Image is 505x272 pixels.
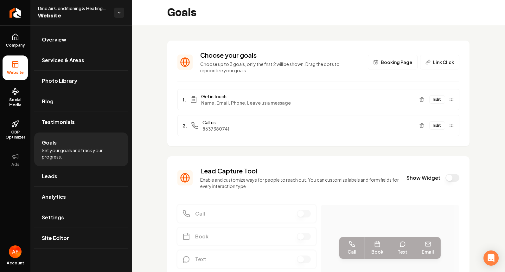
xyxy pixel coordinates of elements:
span: Settings [42,214,64,221]
button: Ads [3,147,28,172]
a: Analytics [34,187,128,207]
li: 2.Call us8637380741Edit [177,115,459,136]
span: Services & Areas [42,56,84,64]
span: Leads [42,172,57,180]
a: Leads [34,166,128,186]
div: Open Intercom Messenger [483,250,499,266]
span: Website [38,11,109,20]
p: Choose up to 3 goals, only the first 2 will be shown. Drag the dots to reprioritize your goals [200,61,360,74]
span: Website [4,70,26,75]
h3: Choose your goals [200,51,360,60]
span: Photo Library [42,77,77,85]
span: Get in touch [201,93,414,100]
span: Overview [42,36,66,43]
span: Analytics [42,193,66,201]
a: Company [3,28,28,53]
span: Set your goals and track your progress. [42,147,120,160]
h3: Lead Capture Tool [200,166,399,175]
span: Company [3,43,28,48]
a: Site Editor [34,228,128,248]
span: 2. [183,122,187,129]
span: GBP Optimizer [3,130,28,140]
span: Dino Air Conditioning & Heating LLC [38,5,109,11]
a: Blog [34,91,128,112]
a: Testimonials [34,112,128,132]
p: Enable and customize ways for people to reach out. You can customize labels and form fields for e... [200,177,399,189]
a: Services & Areas [34,50,128,70]
span: Site Editor [42,234,69,242]
span: 8637380741 [202,126,414,132]
span: Testimonials [42,118,75,126]
span: 1. [183,96,186,103]
button: Edit [429,95,445,104]
a: Photo Library [34,71,128,91]
span: Name, Email, Phone, Leave us a message [201,100,414,106]
img: Rebolt Logo [10,8,21,18]
button: Booking Page [368,55,418,69]
button: Link Click [420,55,459,69]
img: Avan Fahimi [9,245,22,258]
span: Social Media [3,97,28,107]
a: Social Media [3,83,28,113]
a: Settings [34,207,128,228]
button: Edit [429,121,445,130]
span: Link Click [433,59,454,65]
span: Account [7,261,24,266]
span: Call us [202,119,414,126]
a: Overview [34,29,128,50]
h2: Goals [167,6,196,19]
label: Show Widget [406,174,440,181]
li: 1.Get in touchName, Email, Phone, Leave us a messageEdit [177,89,459,110]
span: Goals [42,139,57,146]
button: Open user button [9,245,22,258]
span: Booking Page [381,59,412,65]
span: Blog [42,98,54,105]
a: GBP Optimizer [3,115,28,145]
span: Ads [9,162,22,167]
